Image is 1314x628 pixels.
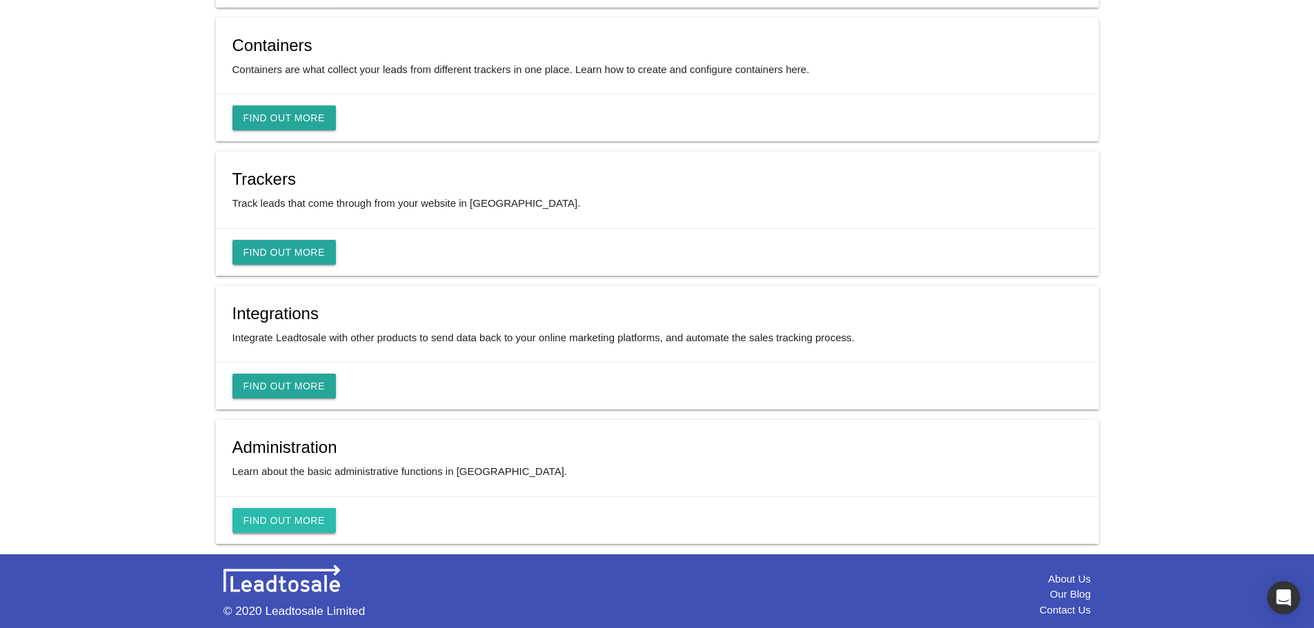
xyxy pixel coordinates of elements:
[1267,581,1300,614] div: Open Intercom Messenger
[232,196,1082,212] p: Track leads that come through from your website in [GEOGRAPHIC_DATA].
[1050,588,1091,600] a: Our Blog
[1048,573,1091,585] a: About Us
[232,330,1082,346] p: Integrate Leadtosale with other products to send data back to your online marketing platforms, an...
[232,105,336,130] a: Find Out More
[232,36,312,54] a: Containers
[223,565,341,592] img: leadtosale.png
[232,464,1082,480] p: Learn about the basic administrative functions in [GEOGRAPHIC_DATA].
[223,605,502,618] h5: © 2020 Leadtosale Limited
[232,240,336,265] a: Find Out More
[1039,604,1091,616] a: Contact Us
[232,374,336,398] a: Find Out More
[232,62,1082,78] p: Containers are what collect your leads from different trackers in one place. Learn how to create ...
[232,170,296,188] a: Trackers
[232,304,319,323] a: Integrations
[232,438,337,456] a: Administration
[232,508,336,533] a: Find Out More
